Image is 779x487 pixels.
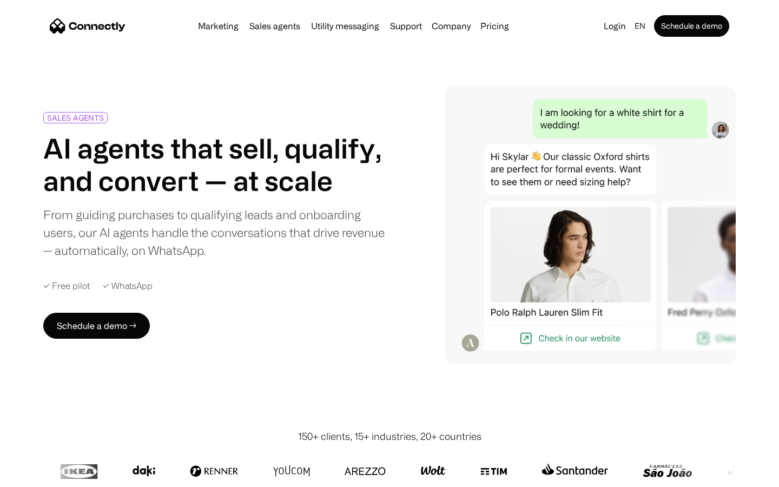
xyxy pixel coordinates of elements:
[43,132,385,197] h1: AI agents that sell, qualify, and convert — at scale
[307,22,384,30] a: Utility messaging
[635,18,645,34] div: en
[386,22,426,30] a: Support
[43,281,90,291] div: ✓ Free pilot
[47,114,104,122] div: SALES AGENTS
[654,15,729,37] a: Schedule a demo
[103,281,153,291] div: ✓ WhatsApp
[22,468,65,483] ul: Language list
[245,22,305,30] a: Sales agents
[43,206,385,259] div: From guiding purchases to qualifying leads and onboarding users, our AI agents handle the convers...
[11,467,65,483] aside: Language selected: English
[476,22,513,30] a: Pricing
[43,313,150,339] a: Schedule a demo →
[599,18,630,34] a: Login
[298,429,481,444] div: 150+ clients, 15+ industries, 20+ countries
[432,18,471,34] div: Company
[194,22,243,30] a: Marketing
